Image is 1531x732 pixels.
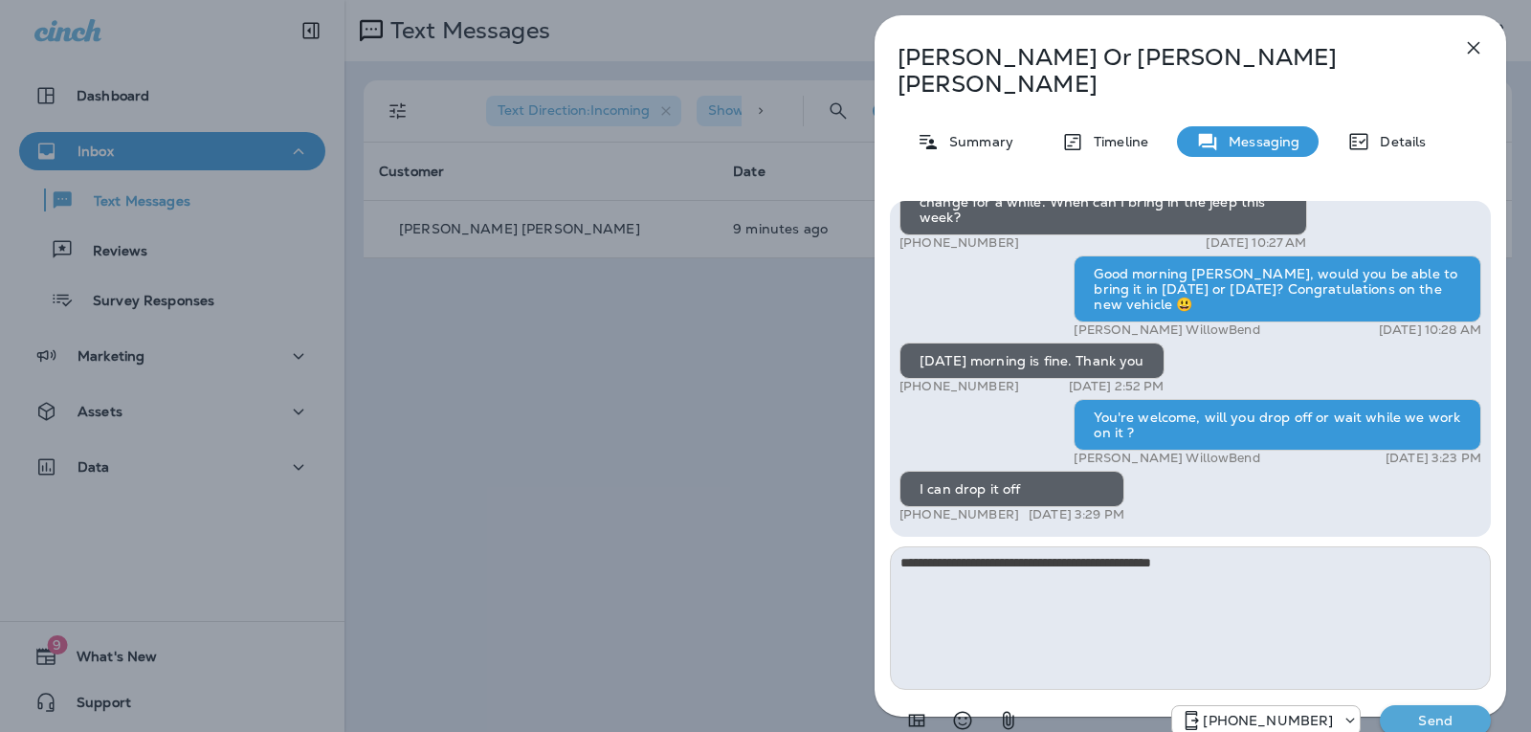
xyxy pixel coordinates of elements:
[1074,255,1481,322] div: Good morning [PERSON_NAME], would you be able to bring it in [DATE] or [DATE]? Congratulations on...
[1219,134,1299,149] p: Messaging
[1370,134,1426,149] p: Details
[899,343,1165,379] div: [DATE] morning is fine. Thank you
[1206,235,1306,251] p: [DATE] 10:27 AM
[940,134,1013,149] p: Summary
[1069,379,1165,394] p: [DATE] 2:52 PM
[1074,322,1259,338] p: [PERSON_NAME] WillowBend
[1386,451,1481,466] p: [DATE] 3:23 PM
[899,379,1019,394] p: [PHONE_NUMBER]
[1029,507,1124,522] p: [DATE] 3:29 PM
[1074,451,1259,466] p: [PERSON_NAME] WillowBend
[1084,134,1148,149] p: Timeline
[1172,709,1360,732] div: +1 (813) 497-4455
[1074,399,1481,451] div: You're welcome, will you drop off or wait while we work on it ?
[899,235,1019,251] p: [PHONE_NUMBER]
[1395,712,1476,729] p: Send
[1379,322,1481,338] p: [DATE] 10:28 AM
[1203,713,1333,728] p: [PHONE_NUMBER]
[899,507,1019,522] p: [PHONE_NUMBER]
[898,44,1420,98] p: [PERSON_NAME] Or [PERSON_NAME] [PERSON_NAME]
[899,471,1124,507] div: I can drop it off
